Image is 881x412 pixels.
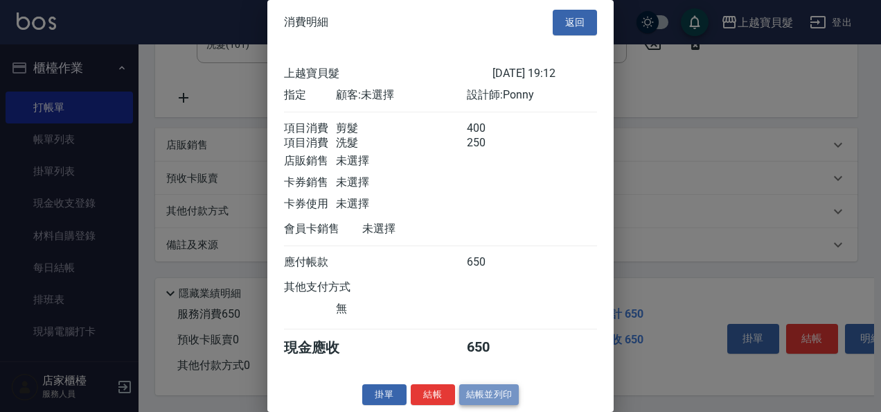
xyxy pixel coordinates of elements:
div: 未選擇 [336,175,466,190]
div: 卡券銷售 [284,175,336,190]
div: 顧客: 未選擇 [336,88,466,103]
div: 未選擇 [362,222,492,237]
div: 指定 [284,88,336,103]
div: 650 [467,338,519,357]
div: [DATE] 19:12 [492,67,597,81]
div: 洗髮 [336,136,466,151]
div: 剪髮 [336,121,466,136]
div: 上越寶貝髮 [284,67,492,81]
div: 未選擇 [336,197,466,212]
div: 項目消費 [284,121,336,136]
div: 店販銷售 [284,154,336,169]
div: 現金應收 [284,338,362,357]
div: 650 [467,255,519,270]
span: 消費明細 [284,15,328,29]
div: 卡券使用 [284,197,336,212]
div: 應付帳款 [284,255,336,270]
div: 項目消費 [284,136,336,151]
button: 結帳並列印 [459,384,519,406]
div: 其他支付方式 [284,280,389,295]
div: 設計師: Ponny [467,88,597,103]
button: 結帳 [411,384,455,406]
div: 250 [467,136,519,151]
button: 掛單 [362,384,407,406]
button: 返回 [553,10,597,35]
div: 未選擇 [336,154,466,169]
div: 400 [467,121,519,136]
div: 會員卡銷售 [284,222,362,237]
div: 無 [336,302,466,316]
